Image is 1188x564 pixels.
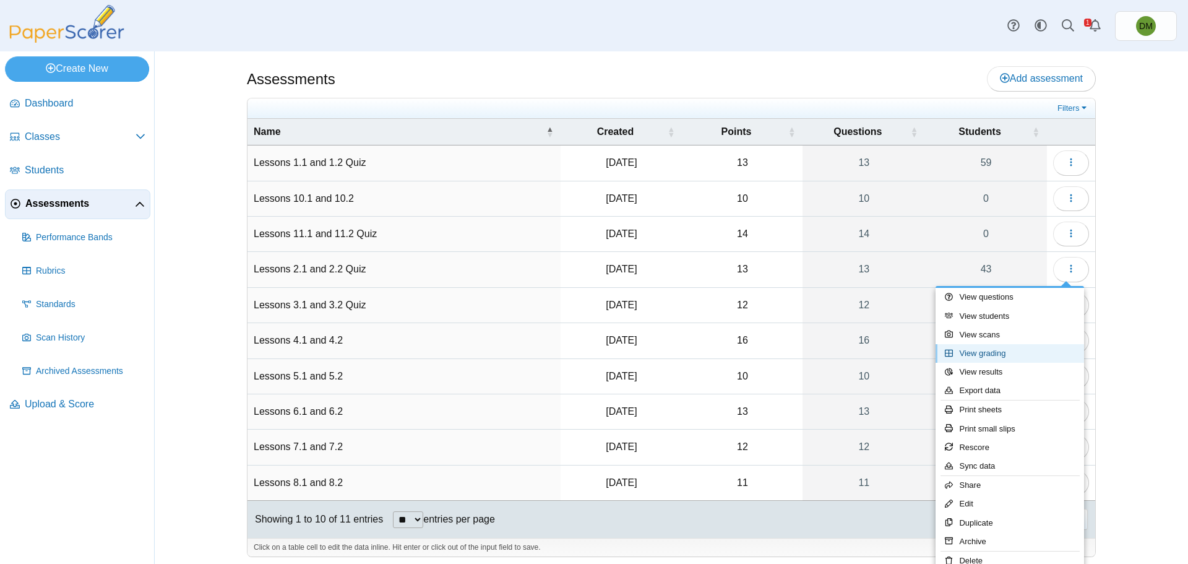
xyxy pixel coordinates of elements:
[936,326,1084,344] a: View scans
[17,290,150,319] a: Standards
[803,252,925,287] a: 13
[5,89,150,119] a: Dashboard
[247,323,561,358] td: Lessons 4.1 and 4.2
[803,430,925,464] a: 12
[925,145,1047,180] a: 59
[788,119,795,145] span: Points : Activate to sort
[958,126,1001,137] span: Students
[606,406,637,417] time: Aug 25, 2025 at 11:42 AM
[247,145,561,181] td: Lessons 1.1 and 1.2 Quiz
[247,288,561,323] td: Lessons 3.1 and 3.2 Quiz
[682,359,803,394] td: 10
[803,217,925,251] a: 14
[925,288,1047,323] a: 0
[606,300,637,310] time: Aug 25, 2025 at 11:32 AM
[247,181,561,217] td: Lessons 10.1 and 10.2
[606,228,637,239] time: Aug 25, 2025 at 11:55 AM
[803,359,925,394] a: 10
[910,119,918,145] span: Questions : Activate to sort
[5,189,150,219] a: Assessments
[721,126,752,137] span: Points
[606,193,637,204] time: Aug 25, 2025 at 11:52 AM
[1136,16,1156,36] span: Domenic Mariani
[936,344,1084,363] a: View grading
[5,5,129,43] img: PaperScorer
[247,359,561,394] td: Lessons 5.1 and 5.2
[36,365,145,378] span: Archived Assessments
[423,514,495,524] label: entries per page
[682,252,803,287] td: 13
[936,363,1084,381] a: View results
[803,288,925,323] a: 12
[606,371,637,381] time: Aug 25, 2025 at 11:39 AM
[925,323,1047,358] a: 0
[606,157,637,168] time: Jul 29, 2025 at 3:31 PM
[925,217,1047,251] a: 0
[936,401,1084,419] a: Print sheets
[682,466,803,501] td: 11
[25,130,136,144] span: Classes
[1000,73,1083,84] span: Add assessment
[36,298,145,311] span: Standards
[936,476,1084,495] a: Share
[936,495,1084,513] a: Edit
[682,145,803,181] td: 13
[606,264,637,274] time: Aug 21, 2025 at 1:25 PM
[833,126,882,137] span: Questions
[925,394,1047,429] a: 0
[17,256,150,286] a: Rubrics
[1139,22,1153,30] span: Domenic Mariani
[254,126,281,137] span: Name
[682,217,803,252] td: 14
[247,217,561,252] td: Lessons 11.1 and 11.2 Quiz
[247,252,561,287] td: Lessons 2.1 and 2.2 Quiz
[803,181,925,216] a: 10
[936,438,1084,457] a: Rescore
[5,390,150,420] a: Upload & Score
[936,420,1084,438] a: Print small slips
[1054,102,1092,115] a: Filters
[803,466,925,500] a: 11
[5,56,149,81] a: Create New
[247,394,561,430] td: Lessons 6.1 and 6.2
[1082,12,1109,40] a: Alerts
[936,307,1084,326] a: View students
[606,441,637,452] time: Aug 25, 2025 at 11:44 AM
[925,181,1047,216] a: 0
[17,357,150,386] a: Archived Assessments
[1115,11,1177,41] a: Domenic Mariani
[682,181,803,217] td: 10
[247,69,335,90] h1: Assessments
[606,335,637,345] time: Aug 25, 2025 at 11:36 AM
[5,34,129,45] a: PaperScorer
[987,66,1096,91] a: Add assessment
[247,466,561,501] td: Lessons 8.1 and 8.2
[25,163,145,177] span: Students
[247,538,1095,557] div: Click on a table cell to edit the data inline. Hit enter or click out of the input field to save.
[925,252,1047,287] a: 43
[936,457,1084,475] a: Sync data
[5,156,150,186] a: Students
[682,430,803,465] td: 12
[682,323,803,358] td: 16
[36,332,145,344] span: Scan History
[925,430,1047,464] a: 0
[25,97,145,110] span: Dashboard
[925,359,1047,394] a: 0
[803,145,925,180] a: 13
[546,119,553,145] span: Name : Activate to invert sorting
[36,232,145,244] span: Performance Bands
[25,197,135,210] span: Assessments
[17,323,150,353] a: Scan History
[17,223,150,253] a: Performance Bands
[803,323,925,358] a: 16
[936,532,1084,551] a: Archive
[925,466,1047,500] a: 0
[606,477,637,488] time: Aug 25, 2025 at 11:47 AM
[1032,119,1039,145] span: Students : Activate to sort
[682,288,803,323] td: 12
[667,119,674,145] span: Created : Activate to sort
[936,288,1084,306] a: View questions
[803,394,925,429] a: 13
[5,123,150,152] a: Classes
